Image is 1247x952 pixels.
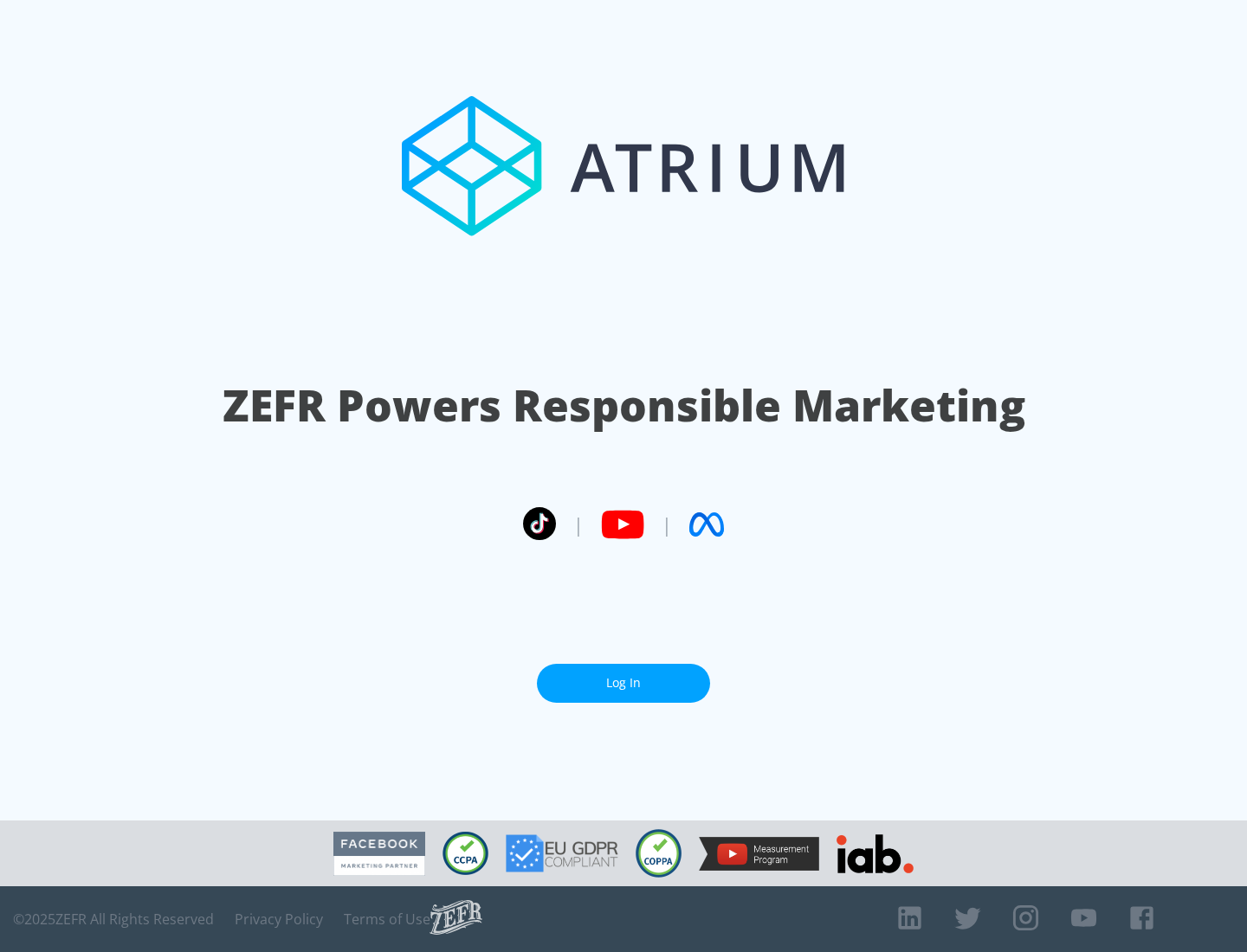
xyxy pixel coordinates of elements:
span: | [662,511,672,537]
img: IAB [837,834,914,873]
img: COPPA Compliant [636,829,682,878]
a: Terms of Use [344,910,430,928]
img: YouTube Measurement Program [699,837,819,871]
img: GDPR Compliant [506,834,618,872]
img: Facebook Marketing Partner [333,832,425,876]
span: © 2025 ZEFR All Rights Reserved [13,910,214,928]
span: | [573,511,584,537]
h1: ZEFR Powers Responsible Marketing [223,376,1025,435]
img: CCPA Compliant [443,832,488,875]
a: Privacy Policy [235,910,323,928]
a: Log In [537,664,710,703]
